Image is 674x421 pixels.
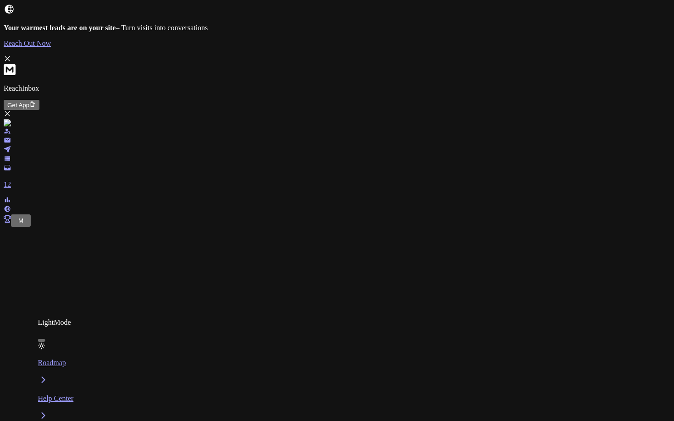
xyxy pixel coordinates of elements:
span: M [18,217,23,224]
p: Roadmap [38,359,74,367]
button: M [11,214,31,227]
img: logo [4,119,24,127]
p: ReachInbox [4,84,670,93]
p: – Turn visits into conversations [4,24,670,32]
a: 12 [4,165,670,189]
button: M [15,216,27,225]
p: Light Mode [38,318,74,327]
p: Help Center [38,394,74,403]
a: Reach Out Now [4,39,670,48]
a: Roadmap [38,359,74,387]
strong: Your warmest leads are on your site [4,24,116,32]
button: Get App [4,100,39,110]
p: 12 [4,180,670,189]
